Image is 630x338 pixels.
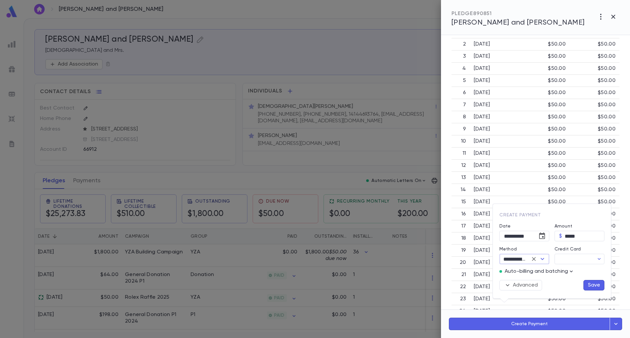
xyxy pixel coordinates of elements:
[499,280,542,290] button: Advanced
[535,229,549,243] button: Choose date, selected date is Aug 25, 2025
[555,247,581,252] label: Credit Card
[499,247,517,252] label: Method
[529,254,538,264] button: Clear
[538,254,547,264] button: Open
[583,280,604,290] button: Save
[505,268,568,275] p: Auto-billing and batching
[499,224,549,229] label: Date
[499,213,541,217] span: Create Payment
[559,233,562,239] p: $
[555,224,572,229] label: Amount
